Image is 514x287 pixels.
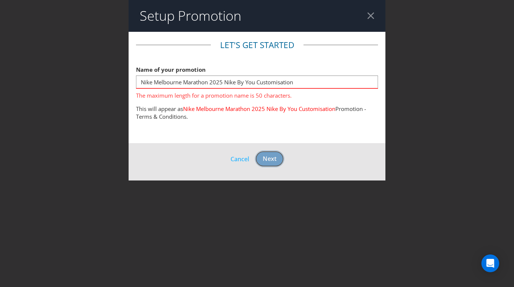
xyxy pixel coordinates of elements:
div: Open Intercom Messenger [481,254,499,272]
span: Cancel [231,155,249,163]
input: e.g. My Promotion [136,75,378,88]
button: Next [255,151,284,167]
span: Promotion - Terms & Conditions. [136,105,366,120]
span: Name of your promotion [136,66,206,73]
legend: Let's get started [211,39,304,51]
h2: Setup Promotion [140,9,241,23]
span: Next [263,155,276,163]
button: Cancel [230,154,249,164]
span: This will appear as [136,105,183,112]
span: The maximum length for a promotion name is 50 characters. [136,89,378,99]
span: Nike Melbourne Marathon 2025 Nike By You Customisation [183,105,335,112]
